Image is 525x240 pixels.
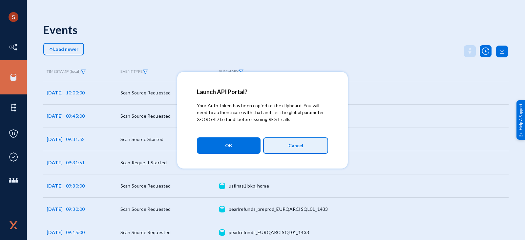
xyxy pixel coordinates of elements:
button: OK [197,137,261,154]
button: Cancel [263,137,328,154]
h2: Launch API Portal? [197,88,328,95]
p: Your Auth token has been copied to the clipboard. You will need to authenticate with that and set... [197,102,328,123]
span: Cancel [288,140,303,151]
span: OK [225,140,232,151]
